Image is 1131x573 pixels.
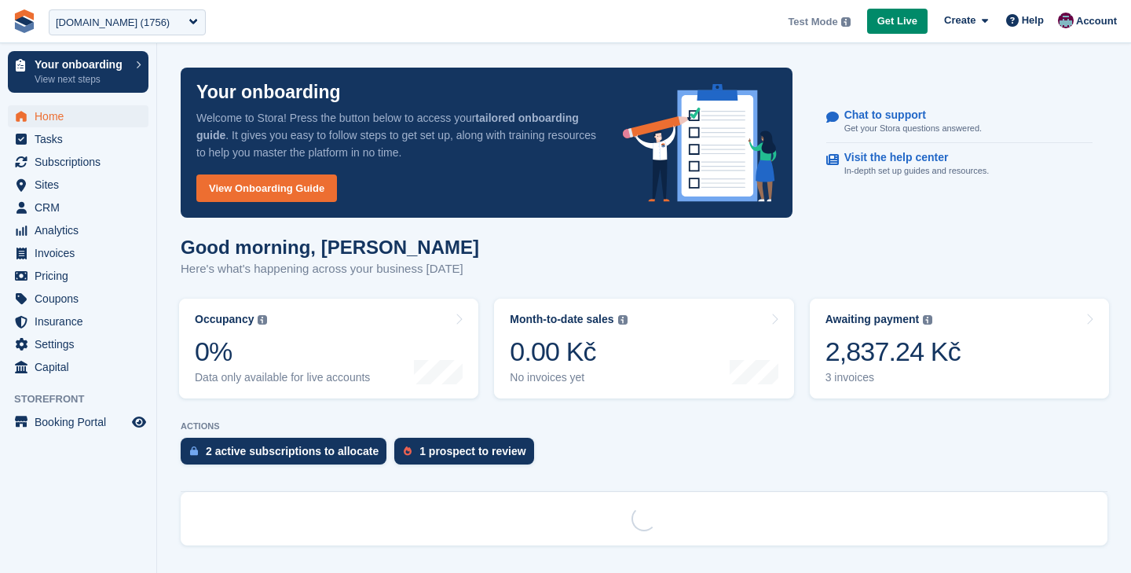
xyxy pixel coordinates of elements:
div: 1 prospect to review [419,445,525,457]
span: Storefront [14,391,156,407]
a: menu [8,197,148,219]
p: Your onboarding [196,83,341,101]
a: menu [8,174,148,196]
span: Insurance [35,310,129,332]
a: menu [8,333,148,355]
p: Your onboarding [35,59,128,70]
a: menu [8,105,148,127]
img: prospect-51fa495bee0391a8d652442698ab0144808aea92771e9ea1ae160a38d050c398.svg [404,446,412,456]
img: icon-info-grey-7440780725fd019a000dd9b08b2336e03edf1995a4989e88bcd33f0948082b44.svg [618,315,628,325]
span: Test Mode [788,14,837,30]
img: active_subscription_to_allocate_icon-d502201f5373d7db506a760aba3b589e785aa758c864c3986d89f69b8ff3... [190,446,198,456]
a: menu [8,242,148,264]
span: Coupons [35,288,129,310]
a: menu [8,411,148,433]
a: menu [8,265,148,287]
p: In-depth set up guides and resources. [844,164,990,178]
a: Occupancy 0% Data only available for live accounts [179,299,478,399]
span: Help [1022,13,1044,28]
a: menu [8,151,148,173]
div: 0% [195,336,370,368]
p: Here's what's happening across your business [DATE] [181,260,479,278]
img: icon-info-grey-7440780725fd019a000dd9b08b2336e03edf1995a4989e88bcd33f0948082b44.svg [258,315,267,325]
h1: Good morning, [PERSON_NAME] [181,237,479,258]
img: icon-info-grey-7440780725fd019a000dd9b08b2336e03edf1995a4989e88bcd33f0948082b44.svg [841,17,851,27]
p: Visit the help center [844,151,977,164]
div: [DOMAIN_NAME] (1756) [56,15,170,31]
p: ACTIONS [181,421,1107,432]
span: Account [1076,13,1117,29]
a: menu [8,356,148,378]
span: Get Live [877,13,917,29]
div: Awaiting payment [825,313,920,326]
span: Subscriptions [35,151,129,173]
span: Create [944,13,975,28]
div: Month-to-date sales [510,313,613,326]
img: stora-icon-8386f47178a22dfd0bd8f6a31ec36ba5ce8667c1dd55bd0f319d3a0aa187defe.svg [13,9,36,33]
span: Pricing [35,265,129,287]
img: onboarding-info-6c161a55d2c0e0a8cae90662b2fe09162a5109e8cc188191df67fb4f79e88e88.svg [623,84,777,202]
a: Your onboarding View next steps [8,51,148,93]
div: No invoices yet [510,371,627,384]
span: Sites [35,174,129,196]
div: 2 active subscriptions to allocate [206,445,379,457]
span: Booking Portal [35,411,129,433]
div: 0.00 Kč [510,336,627,368]
span: CRM [35,197,129,219]
a: Awaiting payment 2,837.24 Kč 3 invoices [810,299,1109,399]
span: Capital [35,356,129,378]
a: View Onboarding Guide [196,174,337,202]
p: View next steps [35,72,128,86]
a: menu [8,219,148,241]
img: Brian Young [1058,13,1074,28]
span: Settings [35,333,129,355]
img: icon-info-grey-7440780725fd019a000dd9b08b2336e03edf1995a4989e88bcd33f0948082b44.svg [923,315,932,325]
div: Data only available for live accounts [195,371,370,384]
a: 1 prospect to review [394,438,541,472]
a: menu [8,310,148,332]
a: Preview store [130,413,148,432]
a: menu [8,288,148,310]
a: Chat to support Get your Stora questions answered. [826,101,1093,144]
span: Analytics [35,219,129,241]
div: Occupancy [195,313,254,326]
a: 2 active subscriptions to allocate [181,438,394,472]
p: Welcome to Stora! Press the button below to access your . It gives you easy to follow steps to ge... [196,109,598,161]
span: Invoices [35,242,129,264]
div: 2,837.24 Kč [825,336,961,368]
p: Get your Stora questions answered. [844,122,982,135]
a: Month-to-date sales 0.00 Kč No invoices yet [494,299,793,399]
a: menu [8,128,148,150]
a: Visit the help center In-depth set up guides and resources. [826,143,1093,185]
p: Chat to support [844,108,969,122]
span: Home [35,105,129,127]
div: 3 invoices [825,371,961,384]
a: Get Live [867,9,928,35]
span: Tasks [35,128,129,150]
